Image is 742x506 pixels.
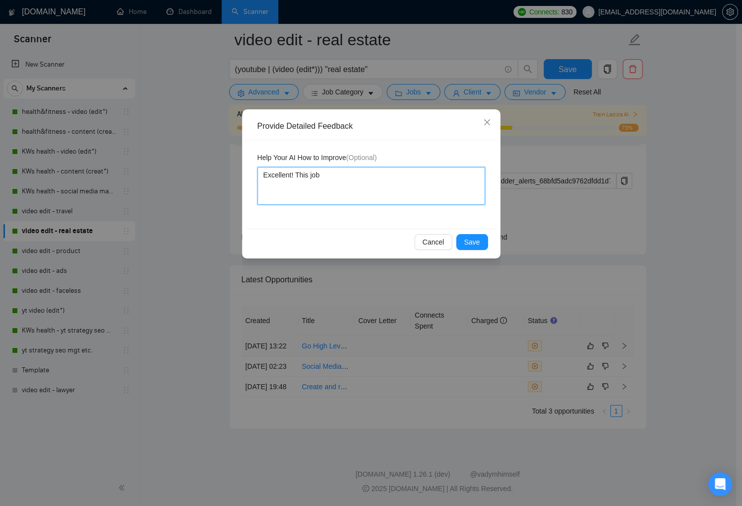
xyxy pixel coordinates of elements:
span: Cancel [422,237,444,248]
div: Provide Detailed Feedback [257,121,492,132]
textarea: Excellent! This job [257,167,485,205]
div: Open Intercom Messenger [708,472,732,496]
span: Save [464,237,480,248]
button: Save [456,234,488,250]
span: Help Your AI How to Improve [257,152,377,163]
span: close [483,118,491,126]
button: Close [474,109,500,136]
span: (Optional) [346,154,377,162]
button: Cancel [414,234,452,250]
